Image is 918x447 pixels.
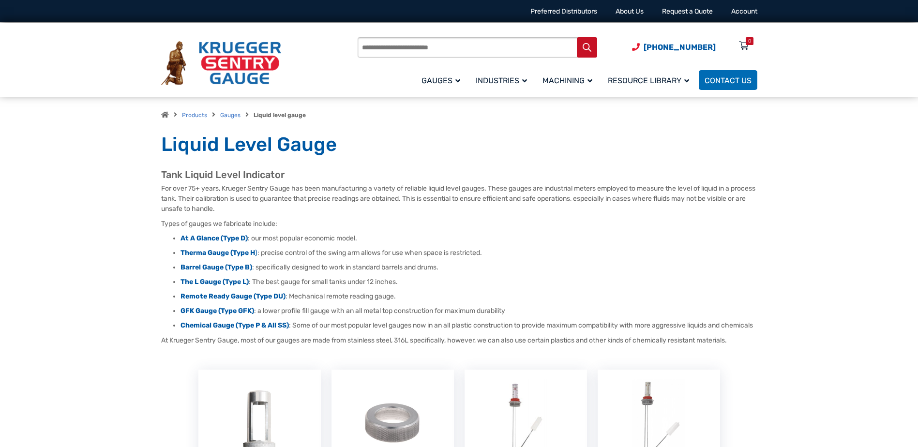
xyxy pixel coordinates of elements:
[181,249,257,257] a: Therma Gauge (Type H)
[602,69,699,91] a: Resource Library
[181,277,757,287] li: : The best gauge for small tanks under 12 inches.
[181,292,286,300] a: Remote Ready Gauge (Type DU)
[181,263,252,271] a: Barrel Gauge (Type B)
[161,133,757,157] h1: Liquid Level Gauge
[542,76,592,85] span: Machining
[181,249,255,257] strong: Therma Gauge (Type H
[705,76,752,85] span: Contact Us
[644,43,716,52] span: [PHONE_NUMBER]
[181,306,757,316] li: : a lower profile fill gauge with an all metal top construction for maximum durability
[731,7,757,15] a: Account
[181,248,757,258] li: : precise control of the swing arm allows for use when space is restricted.
[476,76,527,85] span: Industries
[181,321,757,330] li: : Some of our most popular level gauges now in an all plastic construction to provide maximum com...
[530,7,597,15] a: Preferred Distributors
[161,41,281,86] img: Krueger Sentry Gauge
[181,234,757,243] li: : our most popular economic model.
[161,169,757,181] h2: Tank Liquid Level Indicator
[421,76,460,85] span: Gauges
[537,69,602,91] a: Machining
[181,234,248,242] a: At A Glance (Type D)
[616,7,644,15] a: About Us
[748,37,751,45] div: 0
[662,7,713,15] a: Request a Quote
[161,335,757,345] p: At Krueger Sentry Gauge, most of our gauges are made from stainless steel, 316L specifically, how...
[416,69,470,91] a: Gauges
[254,112,306,119] strong: Liquid level gauge
[470,69,537,91] a: Industries
[181,307,254,315] a: GFK Gauge (Type GFK)
[181,292,757,301] li: : Mechanical remote reading gauge.
[608,76,689,85] span: Resource Library
[220,112,241,119] a: Gauges
[161,183,757,214] p: For over 75+ years, Krueger Sentry Gauge has been manufacturing a variety of reliable liquid leve...
[182,112,207,119] a: Products
[161,219,757,229] p: Types of gauges we fabricate include:
[181,321,289,329] a: Chemical Gauge (Type P & All SS)
[699,70,757,90] a: Contact Us
[181,278,249,286] a: The L Gauge (Type L)
[181,263,757,272] li: : specifically designed to work in standard barrels and drums.
[632,41,716,53] a: Phone Number (920) 434-8860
